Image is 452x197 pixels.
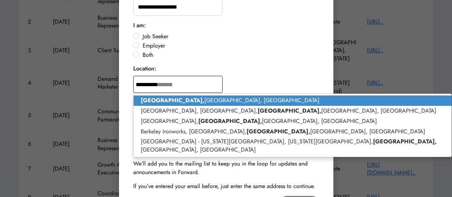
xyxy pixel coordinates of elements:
p: [GEOGRAPHIC_DATA], [GEOGRAPHIC_DATA], [GEOGRAPHIC_DATA], [GEOGRAPHIC_DATA] [134,106,452,116]
strong: [GEOGRAPHIC_DATA], [198,117,262,125]
div: We’ll add you to the mailing list to keep you in the loop for updates and announcements in Forward. [133,159,319,177]
label: Both [140,52,319,58]
strong: [GEOGRAPHIC_DATA], [258,107,321,115]
div: I am: [133,21,146,30]
p: [GEOGRAPHIC_DATA], [GEOGRAPHIC_DATA] [134,95,452,106]
div: Location: [133,64,156,73]
strong: [GEOGRAPHIC_DATA], [373,137,437,146]
div: If you’ve entered your email before, just enter the same address to continue. [133,182,315,191]
strong: [GEOGRAPHIC_DATA], [247,127,310,136]
label: Job Seeker [140,34,319,39]
label: Employer [140,43,319,49]
p: [GEOGRAPHIC_DATA], [GEOGRAPHIC_DATA], [GEOGRAPHIC_DATA] [134,116,452,127]
p: [GEOGRAPHIC_DATA] - [US_STATE][GEOGRAPHIC_DATA], [US_STATE][GEOGRAPHIC_DATA], [GEOGRAPHIC_DATA], ... [134,137,452,155]
p: Berkeley Ironworks, [GEOGRAPHIC_DATA], [GEOGRAPHIC_DATA], [GEOGRAPHIC_DATA] [134,127,452,137]
strong: [GEOGRAPHIC_DATA], [141,96,204,104]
